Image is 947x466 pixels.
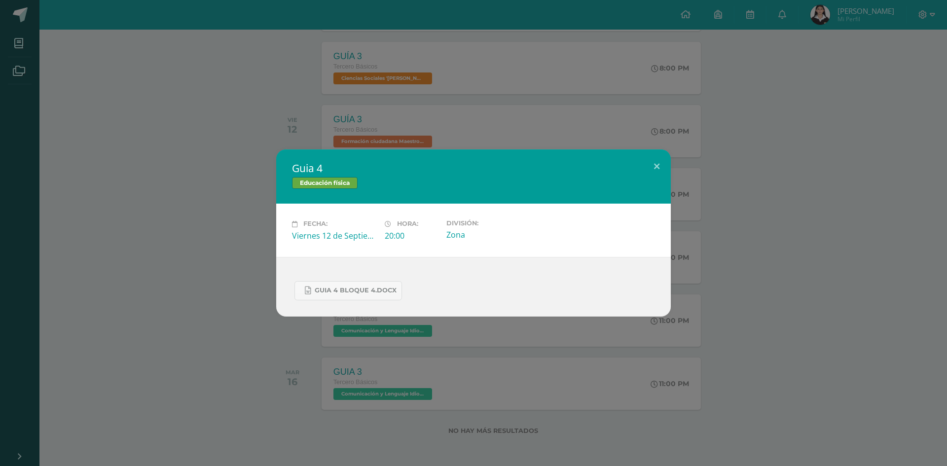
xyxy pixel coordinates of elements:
[446,229,531,240] div: Zona
[303,220,328,228] span: Fecha:
[446,219,531,227] label: División:
[643,149,671,183] button: Close (Esc)
[292,161,655,175] h2: Guia 4
[292,230,377,241] div: Viernes 12 de Septiembre
[315,287,397,294] span: guia 4 bloque 4.docx
[385,230,438,241] div: 20:00
[397,220,418,228] span: Hora:
[292,177,358,189] span: Educación física
[294,281,402,300] a: guia 4 bloque 4.docx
